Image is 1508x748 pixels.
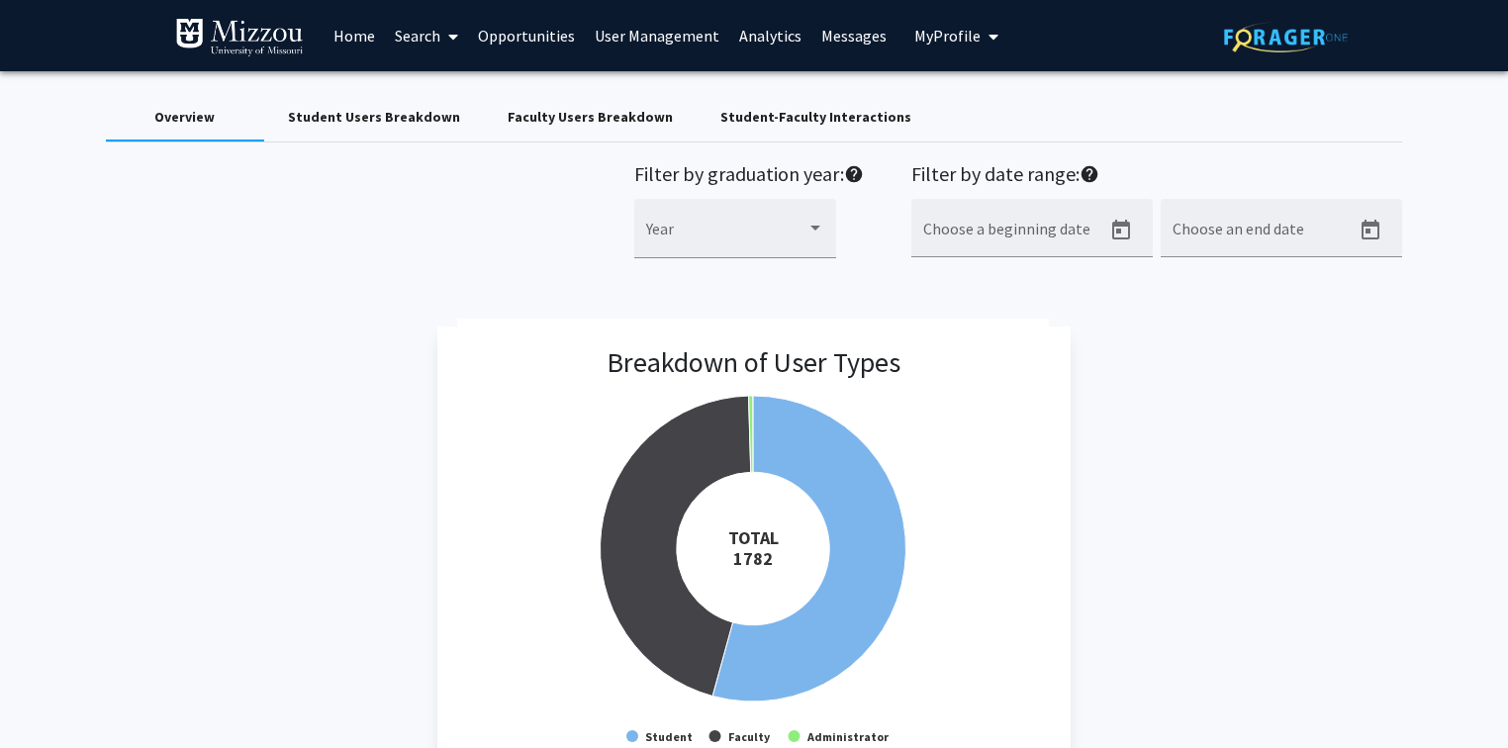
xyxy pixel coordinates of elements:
[634,162,864,191] h2: Filter by graduation year:
[385,1,468,70] a: Search
[806,729,890,744] text: Administrator
[15,659,84,733] iframe: Chat
[1224,22,1348,52] img: ForagerOne Logo
[1101,211,1141,250] button: Open calendar
[154,107,215,128] div: Overview
[585,1,729,70] a: User Management
[468,1,585,70] a: Opportunities
[728,526,779,570] tspan: TOTAL 1782
[914,26,981,46] span: My Profile
[1351,211,1390,250] button: Open calendar
[720,107,911,128] div: Student-Faculty Interactions
[1080,162,1099,186] mat-icon: help
[324,1,385,70] a: Home
[729,1,811,70] a: Analytics
[911,162,1402,191] h2: Filter by date range:
[288,107,460,128] div: Student Users Breakdown
[645,729,693,744] text: Student
[728,729,771,744] text: Faculty
[811,1,896,70] a: Messages
[508,107,673,128] div: Faculty Users Breakdown
[844,162,864,186] mat-icon: help
[175,18,304,57] img: University of Missouri Logo
[607,346,900,380] h3: Breakdown of User Types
